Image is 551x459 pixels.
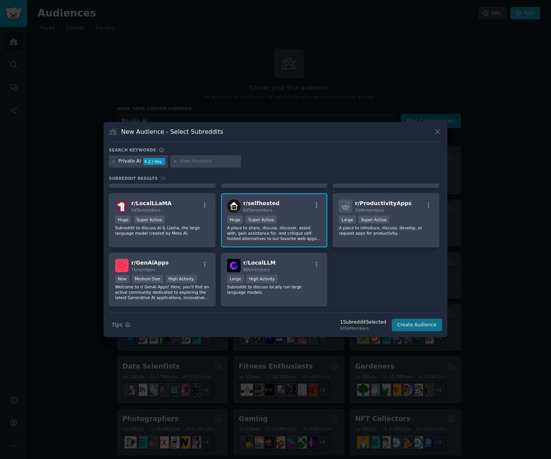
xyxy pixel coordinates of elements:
p: Subreddit to discuss locally run large language models. [227,284,322,295]
span: r/ ProductivityApps [355,200,412,206]
div: Huge [115,216,131,224]
div: 4.2 / day [144,158,165,165]
div: High Activity [166,275,197,283]
span: r/ LocalLLM [243,260,276,266]
span: r/ selfhosted [243,200,280,206]
span: 7k members [131,267,155,272]
div: New [115,275,129,283]
div: Super Active [358,216,389,224]
div: Super Active [134,216,165,224]
p: A place to share, discuss, discover, assist with, gain assistance for, and critique self-hosted a... [227,225,322,241]
h3: Search keywords [109,147,156,153]
div: Super Active [246,216,277,224]
p: Welcome to r/ GenAi Apps! Here, you’ll find an active community dedicated to exploring the latest... [115,284,210,300]
button: Create Audience [392,319,442,332]
span: 545k members [131,208,160,212]
div: Huge [227,216,243,224]
img: GenAiApps [115,259,129,272]
div: Private AI [119,158,141,165]
span: 89k members [243,267,270,272]
div: Large [227,275,244,283]
input: New Keyword [180,158,238,165]
span: 20 [160,176,166,181]
p: Subreddit to discuss AI & Llama, the large language model created by Meta AI. [115,225,210,236]
img: selfhosted [227,199,241,213]
h3: New Audience - Select Subreddits [121,128,223,136]
img: LocalLLM [227,259,241,272]
span: 605k members [243,208,272,212]
span: r/ LocalLLaMA [131,200,172,206]
span: r/ GenAiApps [131,260,169,266]
span: Subreddit Results [109,176,158,181]
div: 605k Members [340,326,386,331]
div: 1 Subreddit Selected [340,319,386,326]
div: No more results for now [109,312,442,319]
div: Large [339,216,356,224]
button: Tips [109,318,133,332]
span: 100k members [355,208,384,212]
div: High Activity [246,275,277,283]
div: Medium Size [132,275,163,283]
span: Tips [112,321,122,329]
img: LocalLLaMA [115,199,129,213]
p: A place to introduce, discuss, develop, or request apps for productivity. [339,225,433,236]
